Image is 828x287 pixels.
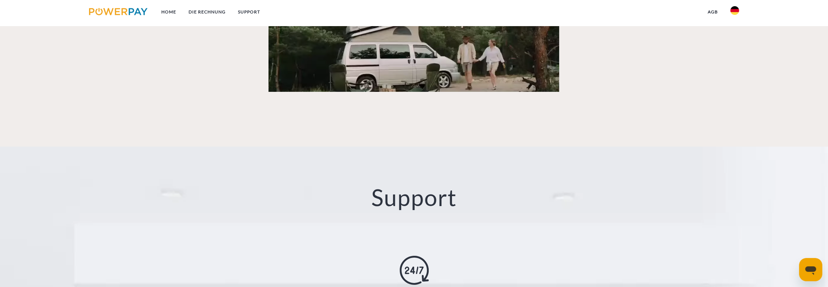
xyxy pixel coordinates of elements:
[41,183,787,212] h2: Support
[232,5,266,19] a: SUPPORT
[730,6,739,15] img: de
[89,8,148,15] img: logo-powerpay.svg
[400,256,429,285] img: online-shopping.svg
[799,258,822,281] iframe: Schaltfläche zum Öffnen des Messaging-Fensters
[159,2,669,92] a: Fallback Image
[702,5,724,19] a: agb
[155,5,182,19] a: Home
[182,5,232,19] a: DIE RECHNUNG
